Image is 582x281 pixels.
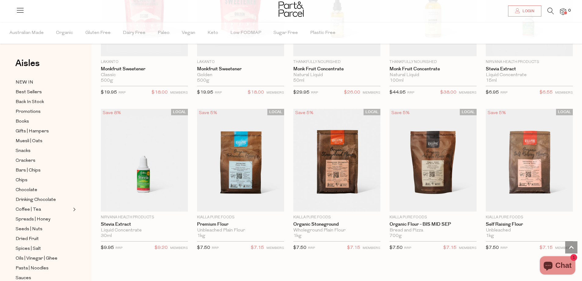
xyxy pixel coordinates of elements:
[390,90,406,95] span: $44.95
[407,91,414,94] small: RRP
[119,91,126,94] small: RRP
[251,244,264,252] span: $7.15
[390,215,477,220] p: Kialla Pure Foods
[293,66,380,72] a: Monk Fruit Concentrate
[311,91,318,94] small: RRP
[390,233,402,239] span: 700g
[16,89,42,96] span: Best Sellers
[16,137,71,145] a: Muesli | Oats
[560,8,566,15] a: 0
[101,222,188,227] a: Stevia Extract
[197,66,284,72] a: Monkfruit Sweetener
[16,147,31,155] span: Snacks
[521,9,534,14] span: Login
[364,109,380,115] span: LOCAL
[16,255,57,262] span: Oils | Vinegar | Ghee
[347,244,360,252] span: $7.15
[56,22,73,44] span: Organic
[16,79,33,86] span: NEW IN
[16,128,49,135] span: Gifts | Hampers
[207,22,218,44] span: Keto
[16,235,71,243] a: Dried Fruit
[16,118,71,125] a: Books
[197,78,209,83] span: 500g
[16,108,41,116] span: Promotions
[16,196,56,204] span: Drinking Chocolate
[293,109,380,211] img: Organic Stoneground
[440,89,456,97] span: $38.00
[293,222,380,227] a: Organic Stoneground
[293,233,302,239] span: 1kg
[16,196,71,204] a: Drinking Chocolate
[101,246,114,250] span: $9.95
[170,91,188,94] small: MEMBERS
[212,246,219,250] small: RRP
[310,22,335,44] span: Plastic Free
[197,233,205,239] span: 1kg
[16,157,71,165] a: Crackers
[486,215,573,220] p: Kialla Pure Foods
[101,228,188,233] div: Liquid Concentrate
[16,264,71,272] a: Pasta | Noodles
[85,22,111,44] span: Gluten Free
[486,222,573,227] a: Self Raising Flour
[248,89,264,97] span: $18.00
[486,109,508,117] div: Save 5%
[170,246,188,250] small: MEMBERS
[508,6,541,17] a: Login
[459,246,477,250] small: MEMBERS
[197,109,284,211] img: Premium Flour
[101,72,188,78] div: Classic
[293,59,380,65] p: Thankfully Nourished
[71,206,76,213] button: Expand/Collapse Coffee | Tea
[197,90,213,95] span: $19.95
[16,108,71,116] a: Promotions
[538,256,577,276] inbox-online-store-chat: Shopify online store chat
[556,109,573,115] span: LOCAL
[9,22,44,44] span: Australian Made
[390,78,404,83] span: 100ml
[16,216,71,223] a: Spreads | Honey
[16,245,41,253] span: Spices | Salt
[16,265,49,272] span: Pasta | Noodles
[500,91,507,94] small: RRP
[460,109,477,115] span: LOCAL
[230,22,261,44] span: Low FODMAP
[273,22,298,44] span: Sugar Free
[500,246,507,250] small: RRP
[16,187,37,194] span: Chocolate
[197,72,284,78] div: Golden
[279,2,304,17] img: Part&Parcel
[101,59,188,65] p: Lakanto
[16,176,71,184] a: Chips
[390,222,477,227] a: Organic Flour - BIS MID SEP
[15,57,40,70] span: Aisles
[486,78,497,83] span: 15ml
[266,91,284,94] small: MEMBERS
[555,91,573,94] small: MEMBERS
[16,167,71,174] a: Bars | Chips
[101,109,188,211] img: Stevia Extract
[486,233,494,239] span: 1kg
[197,246,210,250] span: $7.50
[16,245,71,253] a: Spices | Salt
[344,89,360,97] span: $26.00
[115,246,123,250] small: RRP
[215,91,222,94] small: RRP
[293,78,304,83] span: 50ml
[16,128,71,135] a: Gifts | Hampers
[101,78,113,83] span: 500g
[486,72,573,78] div: Liquid Concentrate
[101,233,112,239] span: 30ml
[555,246,573,250] small: MEMBERS
[16,118,29,125] span: Books
[197,215,284,220] p: Kialla Pure Foods
[16,177,27,184] span: Chips
[16,206,41,213] span: Coffee | Tea
[486,228,573,233] div: Unbleached
[182,22,195,44] span: Vegan
[197,59,284,65] p: Lakanto
[293,246,306,250] span: $7.50
[16,216,50,223] span: Spreads | Honey
[16,98,71,106] a: Back In Stock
